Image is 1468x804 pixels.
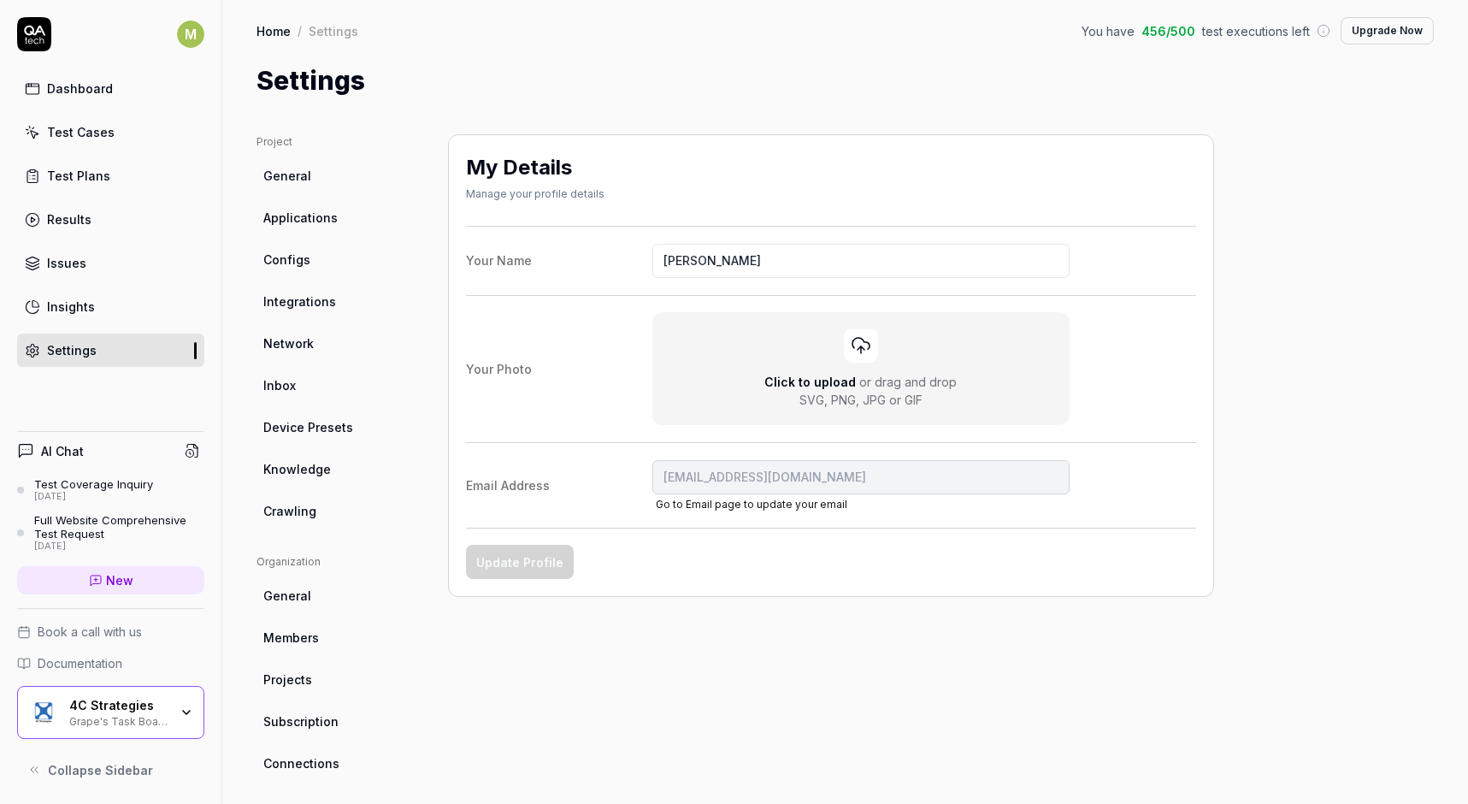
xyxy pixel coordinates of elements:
div: Settings [47,341,97,359]
span: Configs [263,251,310,269]
div: Test Cases [47,123,115,141]
a: Inbox [256,369,421,401]
span: Projects [263,671,312,689]
div: Dashboard [47,80,113,98]
h4: AI Chat [41,442,84,460]
span: You have [1082,22,1135,40]
span: Integrations [263,293,336,310]
div: Test Plans [47,167,110,185]
div: [DATE] [34,541,204,553]
span: test executions left [1202,22,1310,40]
input: Email AddressGo to Email page to update your email [652,460,1070,494]
a: Insights [17,290,204,323]
a: Settings [17,334,204,367]
span: Inbox [263,376,296,394]
a: Test Cases [17,115,204,149]
span: General [263,167,311,185]
a: Results [17,203,204,236]
a: Connections [256,748,421,779]
div: / [298,22,302,39]
span: Subscription [263,712,339,730]
a: Knowledge [256,453,421,485]
div: Manage your profile details [466,186,604,202]
a: New [17,566,204,594]
a: Integrations [256,286,421,317]
span: Knowledge [263,460,331,478]
div: Settings [309,22,358,39]
a: Documentation [17,654,204,672]
span: Collapse Sidebar [48,761,153,779]
div: Issues [47,254,86,272]
span: Applications [263,209,338,227]
a: Network [256,328,421,359]
a: Applications [256,202,421,234]
input: Your Name [652,244,1070,278]
h1: Settings [256,62,365,100]
a: Book a call with us [17,623,204,641]
div: Insights [47,298,95,316]
a: Issues [17,246,204,280]
div: SVG, PNG, JPG or GIF [799,391,923,409]
span: Connections [263,754,339,772]
span: Documentation [38,654,122,672]
a: Go to Email page to update your email [656,498,847,511]
div: Test Coverage Inquiry [34,477,153,491]
button: Update Profile [466,545,574,579]
span: Crawling [263,502,316,520]
div: Email Address [466,476,646,494]
button: M [177,17,204,51]
a: Configs [256,244,421,275]
a: Subscription [256,706,421,737]
div: Your Photo [466,360,646,378]
a: General [256,160,421,192]
a: Device Presets [256,411,421,443]
span: 456 / 500 [1141,22,1195,40]
div: Organization [256,554,421,570]
div: [DATE] [34,491,153,503]
a: Members [256,622,421,653]
span: Click to upload [764,375,856,389]
a: Dashboard [17,72,204,105]
span: New [106,571,133,589]
a: Full Website Comprehensive Test Request[DATE] [17,513,204,553]
div: Project [256,134,421,150]
div: 4C Strategies [69,698,168,713]
span: Device Presets [263,418,353,436]
button: Upgrade Now [1341,17,1434,44]
button: Collapse Sidebar [17,753,204,787]
span: Members [263,629,319,647]
a: Projects [256,664,421,695]
a: General [256,580,421,612]
div: Grape's Task Board Hack [69,713,168,727]
span: M [177,21,204,48]
span: Network [263,334,314,352]
span: General [263,587,311,605]
a: Test Coverage Inquiry[DATE] [17,477,204,503]
a: Crawling [256,495,421,527]
a: Home [256,22,291,39]
img: 4C Strategies Logo [28,697,59,728]
span: Book a call with us [38,623,142,641]
div: Results [47,210,91,228]
div: Full Website Comprehensive Test Request [34,513,204,541]
a: Test Plans [17,159,204,192]
h2: My Details [466,152,572,183]
button: 4C Strategies Logo4C StrategiesGrape's Task Board Hack [17,686,204,739]
div: Your Name [466,251,646,269]
span: or drag and drop [859,375,957,389]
